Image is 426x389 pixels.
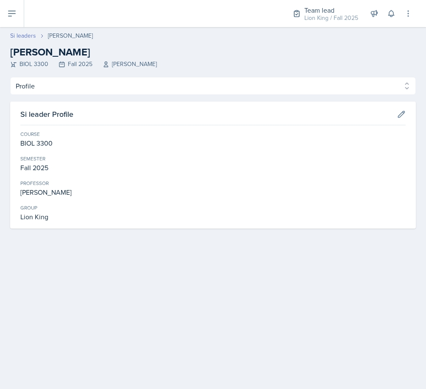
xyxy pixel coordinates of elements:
div: [PERSON_NAME] [20,187,406,197]
div: Lion King [20,212,406,222]
div: Team lead [304,5,358,15]
div: BIOL 3300 Fall 2025 [PERSON_NAME] [10,60,416,69]
div: Course [20,130,406,138]
div: Lion King / Fall 2025 [304,14,358,22]
h3: Si leader Profile [20,108,73,120]
a: Si leaders [10,31,36,40]
div: Semester [20,155,406,163]
h2: [PERSON_NAME] [10,44,416,60]
div: BIOL 3300 [20,138,406,148]
div: Professor [20,179,406,187]
div: Fall 2025 [20,163,406,173]
div: [PERSON_NAME] [48,31,93,40]
div: Group [20,204,406,212]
